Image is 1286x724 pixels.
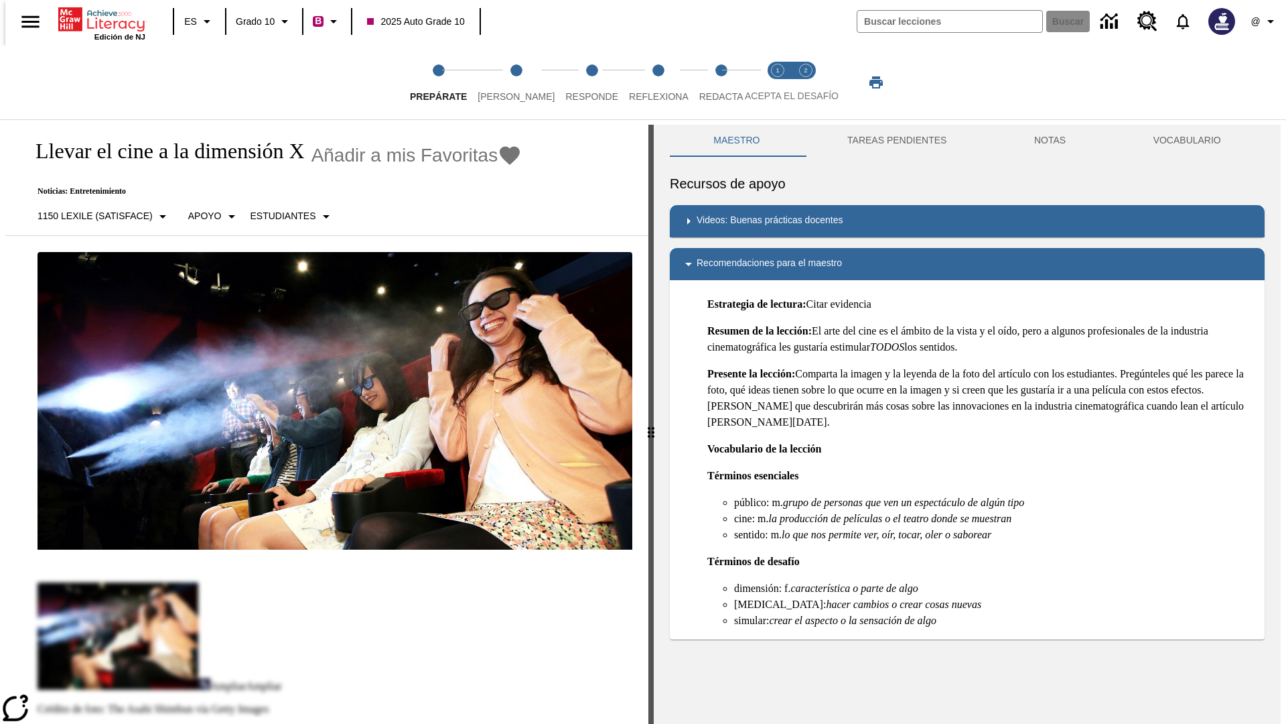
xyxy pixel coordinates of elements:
[311,145,498,166] span: Añadir a mis Favoritas
[734,511,1254,527] li: cine: m.
[565,91,618,102] span: Responde
[707,470,798,481] strong: Términos esenciales
[670,173,1265,194] h6: Recursos de apoyo
[311,143,522,167] button: Añadir a mis Favoritas - Llevar el cine a la dimensión X
[707,556,800,567] strong: Términos de desafío
[745,90,839,101] span: ACEPTA EL DESAFÍO
[790,583,918,594] em: característica o parte de algo
[783,497,1024,508] em: grupo de personas que ven un espectáculo de algún tipo
[38,252,632,550] img: El panel situado frente a los asientos rocía con agua nebulizada al feliz público en un cine equi...
[1092,3,1129,40] a: Centro de información
[670,248,1265,280] div: Recomendaciones para el maestro
[689,46,754,119] button: Redacta step 5 of 5
[769,615,936,626] em: crear el aspecto o la sensación de algo
[478,91,555,102] span: [PERSON_NAME]
[697,213,843,229] p: Videos: Buenas prácticas docentes
[670,125,804,157] button: Maestro
[670,205,1265,237] div: Videos: Buenas prácticas docentes
[11,2,50,42] button: Abrir el menú lateral
[307,9,347,34] button: Boost El color de la clase es rojo violeta. Cambiar el color de la clase.
[769,513,1012,524] em: la producción de películas o el teatro donde se muestran
[367,15,464,29] span: 2025 Auto Grade 10
[21,186,522,196] p: Noticias: Entretenimiento
[776,67,779,74] text: 1
[188,209,222,223] p: Apoyo
[826,599,981,610] em: hacer cambios o crear cosas nuevas
[1109,125,1265,157] button: VOCABULARIO
[707,298,806,310] strong: Estrategia de lectura:
[734,495,1254,511] li: público: m.
[178,9,221,34] button: Lenguaje: ES, Selecciona un idioma
[707,296,1254,312] p: Citar evidencia
[792,368,795,379] strong: :
[1208,8,1235,35] img: Avatar
[734,597,1254,613] li: [MEDICAL_DATA]:
[855,70,898,95] button: Imprimir
[857,11,1042,32] input: Buscar campo
[707,325,812,337] strong: Resumen de la lección:
[1165,4,1200,39] a: Notificaciones
[38,209,153,223] p: 1150 Lexile (Satisface)
[1251,15,1260,29] span: @
[32,204,176,229] button: Seleccione Lexile, 1150 Lexile (Satisface)
[648,125,654,724] div: Pulsa la tecla de intro o la barra espaciadora y luego presiona las flechas de derecha e izquierd...
[236,15,275,29] span: Grado 10
[618,46,699,119] button: Reflexiona step 4 of 5
[555,46,629,119] button: Responde step 3 of 5
[410,91,467,102] span: Prepárate
[184,15,197,29] span: ES
[1200,4,1243,39] button: Escoja un nuevo avatar
[21,139,305,164] h1: Llevar el cine a la dimensión X
[94,33,145,41] span: Edición de NJ
[58,5,145,41] div: Portada
[1243,9,1286,34] button: Perfil/Configuración
[707,323,1254,355] p: El arte del cine es el ámbito de la vista y el oído, pero a algunos profesionales de la industria...
[654,125,1281,724] div: activity
[782,529,991,540] em: lo que nos permite ver, oír, tocar, oler o saborear
[315,13,321,29] span: B
[670,125,1265,157] div: Instructional Panel Tabs
[245,204,340,229] button: Seleccionar estudiante
[786,46,825,119] button: Acepta el desafío contesta step 2 of 2
[467,46,565,119] button: Lee step 2 of 5
[629,91,689,102] span: Reflexiona
[707,368,792,379] strong: Presente la lección
[399,46,478,119] button: Prepárate step 1 of 5
[707,366,1254,430] p: Comparta la imagen y la leyenda de la foto del artículo con los estudiantes. Pregúnteles qué les ...
[251,209,316,223] p: Estudiantes
[183,204,245,229] button: Tipo de apoyo, Apoyo
[734,527,1254,543] li: sentido: m.
[870,341,904,353] em: TODOS
[707,443,822,455] strong: Vocabulario de la lección
[804,125,991,157] button: TAREAS PENDIENTES
[991,125,1110,157] button: NOTAS
[230,9,298,34] button: Grado: Grado 10, Elige un grado
[734,581,1254,597] li: dimensión: f.
[697,256,842,272] p: Recomendaciones para el maestro
[734,613,1254,629] li: simular:
[5,125,648,717] div: reading
[1129,3,1165,40] a: Centro de recursos, Se abrirá en una pestaña nueva.
[699,91,743,102] span: Redacta
[758,46,797,119] button: Acepta el desafío lee step 1 of 2
[804,67,807,74] text: 2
